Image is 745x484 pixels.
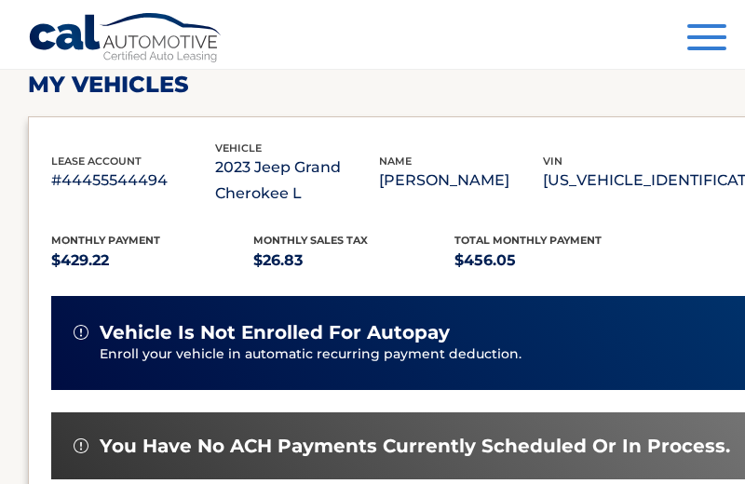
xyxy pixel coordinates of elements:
[543,155,562,168] span: vin
[74,438,88,453] img: alert-white.svg
[215,155,379,207] p: 2023 Jeep Grand Cherokee L
[100,321,450,344] span: vehicle is not enrolled for autopay
[28,71,189,99] h2: my vehicles
[74,325,88,340] img: alert-white.svg
[51,155,142,168] span: lease account
[51,248,253,274] p: $429.22
[253,234,368,247] span: Monthly sales Tax
[215,141,262,155] span: vehicle
[28,12,223,66] a: Cal Automotive
[454,248,657,274] p: $456.05
[454,234,602,247] span: Total Monthly Payment
[379,168,543,194] p: [PERSON_NAME]
[51,168,215,194] p: #44455544494
[379,155,412,168] span: name
[51,234,160,247] span: Monthly Payment
[687,24,726,55] button: Menu
[100,435,730,458] span: You have no ACH payments currently scheduled or in process.
[253,248,455,274] p: $26.83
